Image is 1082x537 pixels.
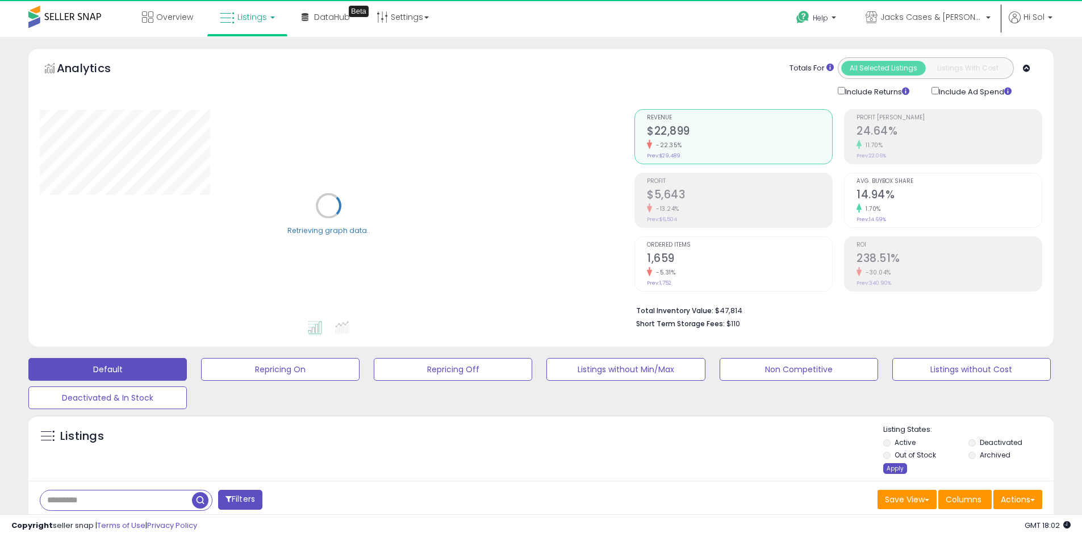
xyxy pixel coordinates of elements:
[1009,11,1052,37] a: Hi Sol
[636,319,725,328] b: Short Term Storage Fees:
[857,124,1042,140] h2: 24.64%
[647,124,832,140] h2: $22,899
[857,178,1042,185] span: Avg. Buybox Share
[546,358,705,381] button: Listings without Min/Max
[720,358,878,381] button: Non Competitive
[647,152,680,159] small: Prev: $29,489
[980,438,1022,447] label: Deactivated
[28,358,187,381] button: Default
[11,520,53,531] strong: Copyright
[925,61,1010,76] button: Listings With Cost
[652,205,679,213] small: -13.24%
[857,188,1042,203] h2: 14.94%
[218,490,262,510] button: Filters
[349,6,369,17] div: Tooltip anchor
[647,280,671,286] small: Prev: 1,752
[237,11,267,23] span: Listings
[636,306,713,315] b: Total Inventory Value:
[895,438,916,447] label: Active
[789,63,834,74] div: Totals For
[11,521,197,531] div: seller snap | |
[28,386,187,409] button: Deactivated & In Stock
[980,450,1010,460] label: Archived
[862,141,883,149] small: 11.70%
[1023,11,1045,23] span: Hi Sol
[647,242,832,248] span: Ordered Items
[829,85,923,98] div: Include Returns
[841,61,926,76] button: All Selected Listings
[883,463,907,474] div: Apply
[647,178,832,185] span: Profit
[923,85,1030,98] div: Include Ad Spend
[862,205,881,213] small: 1.70%
[314,11,350,23] span: DataHub
[862,268,891,277] small: -30.04%
[97,520,145,531] a: Terms of Use
[938,490,992,509] button: Columns
[895,450,936,460] label: Out of Stock
[993,490,1042,509] button: Actions
[60,428,104,444] h5: Listings
[647,252,832,267] h2: 1,659
[652,141,682,149] small: -22.35%
[883,424,1054,435] p: Listing States:
[726,318,740,329] span: $110
[647,216,677,223] small: Prev: $6,504
[796,10,810,24] i: Get Help
[1025,520,1071,531] span: 2025-10-13 18:02 GMT
[892,358,1051,381] button: Listings without Cost
[201,358,360,381] button: Repricing On
[787,2,847,37] a: Help
[880,11,983,23] span: Jacks Cases & [PERSON_NAME]'s Closet
[374,358,532,381] button: Repricing Off
[652,268,675,277] small: -5.31%
[857,216,886,223] small: Prev: 14.69%
[647,188,832,203] h2: $5,643
[946,494,981,505] span: Columns
[147,520,197,531] a: Privacy Policy
[857,242,1042,248] span: ROI
[878,490,937,509] button: Save View
[857,252,1042,267] h2: 238.51%
[857,280,891,286] small: Prev: 340.90%
[857,115,1042,121] span: Profit [PERSON_NAME]
[636,303,1034,317] li: $47,814
[287,225,370,235] div: Retrieving graph data..
[813,13,828,23] span: Help
[57,60,133,79] h5: Analytics
[857,152,886,159] small: Prev: 22.06%
[156,11,193,23] span: Overview
[647,115,832,121] span: Revenue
